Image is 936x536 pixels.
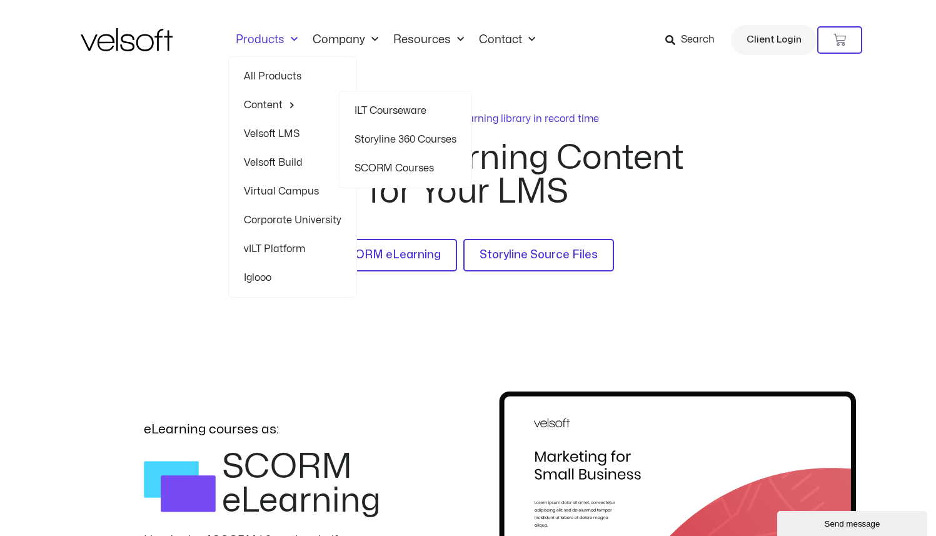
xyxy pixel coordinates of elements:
a: All Products [244,62,341,91]
a: Corporate University [244,206,341,235]
iframe: chat widget [777,508,930,536]
span: SCORM eLearning [339,246,441,265]
a: Virtual Campus [244,177,341,206]
h2: SCORM eLearning [222,450,393,518]
a: Storyline Source Files [463,239,614,272]
ul: ProductsMenu Toggle [228,56,357,298]
a: Client Login [731,25,817,55]
a: Iglooo [244,263,341,292]
span: Storyline Source Files [480,246,598,265]
a: ContactMenu Toggle [471,33,543,47]
a: SCORM Courses [355,154,456,183]
span: Search [681,32,715,48]
ul: ContentMenu Toggle [339,91,472,188]
a: Search [665,29,723,51]
nav: Menu [228,33,543,47]
a: CompanyMenu Toggle [305,33,386,47]
a: Storyline 360 Courses [355,125,456,154]
a: ResourcesMenu Toggle [386,33,471,47]
a: ContentMenu Toggle [244,91,341,119]
span: Client Login [747,32,802,48]
p: eLearning courses as: [144,423,394,436]
a: vILT Platform [244,235,341,263]
a: SCORM eLearning [323,239,457,272]
img: Velsoft Training Materials [81,28,173,51]
a: Velsoft Build [244,148,341,177]
a: ILT Courseware [355,96,456,125]
a: Velsoft LMS [244,119,341,148]
a: ProductsMenu Toggle [228,33,305,47]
